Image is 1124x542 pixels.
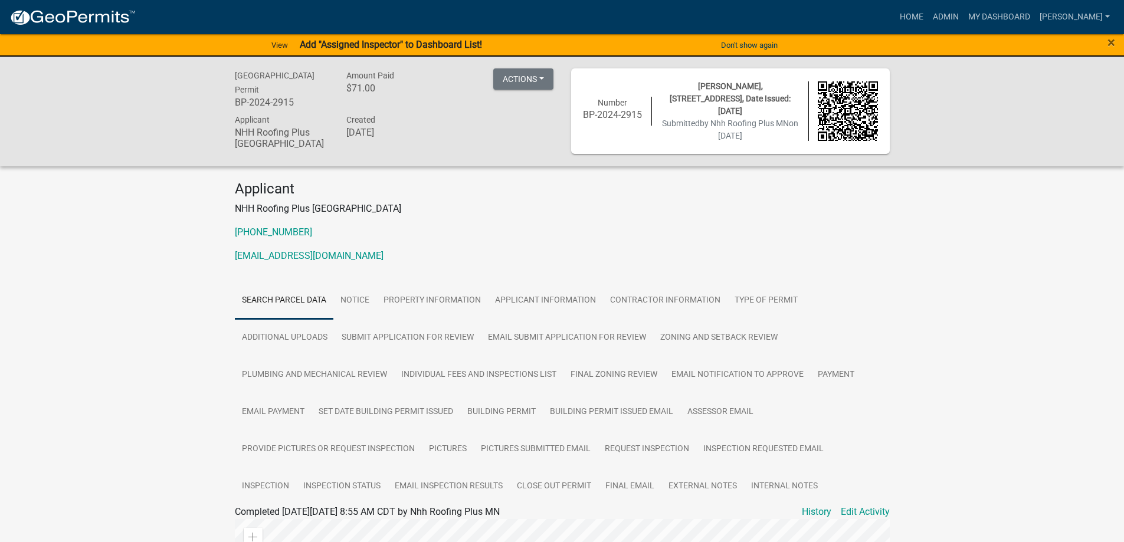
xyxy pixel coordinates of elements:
strong: Add "Assigned Inspector" to Dashboard List! [300,39,482,50]
a: Additional Uploads [235,319,335,357]
a: Individual Fees and Inspections list [394,356,563,394]
a: Final Zoning Review [563,356,664,394]
a: Inspection Requested Email [696,431,831,468]
span: Completed [DATE][DATE] 8:55 AM CDT by Nhh Roofing Plus MN [235,506,500,517]
span: Created [346,115,375,124]
h6: NHH Roofing Plus [GEOGRAPHIC_DATA] [235,127,329,149]
a: External Notes [661,468,744,505]
h6: BP-2024-2915 [235,97,329,108]
a: Pictures [422,431,474,468]
img: QR code [818,81,878,142]
a: Notice [333,282,376,320]
button: Actions [493,68,553,90]
a: Applicant Information [488,282,603,320]
a: Property Information [376,282,488,320]
button: Close [1107,35,1115,50]
span: Applicant [235,115,270,124]
span: [GEOGRAPHIC_DATA] Permit [235,71,314,94]
a: Request Inspection [598,431,696,468]
a: [PERSON_NAME] [1035,6,1115,28]
a: Contractor Information [603,282,728,320]
button: Don't show again [716,35,782,55]
a: Submit Application for Review [335,319,481,357]
a: Pictures Submitted Email [474,431,598,468]
a: Edit Activity [841,505,890,519]
a: Search Parcel Data [235,282,333,320]
a: Payment [811,356,861,394]
a: Type of Permit [728,282,805,320]
a: Assessor Email [680,393,761,431]
a: Final Email [598,468,661,505]
span: × [1107,34,1115,51]
a: Admin [928,6,964,28]
a: Email Notification to Approve [664,356,811,394]
h6: $71.00 [346,83,441,94]
a: Email Submit Application for Review [481,319,653,357]
a: Inspection Status [296,468,388,505]
a: [PHONE_NUMBER] [235,226,312,238]
span: Submitted on [DATE] [662,119,798,140]
span: Amount Paid [346,71,394,80]
a: Email Payment [235,393,312,431]
a: Home [895,6,928,28]
a: Internal Notes [744,468,825,505]
h6: [DATE] [346,127,441,138]
a: Building Permit [460,393,543,431]
span: Number [598,98,627,107]
a: Plumbing and Mechanical Review [235,356,394,394]
a: [EMAIL_ADDRESS][DOMAIN_NAME] [235,250,384,261]
a: My Dashboard [964,6,1035,28]
a: Inspection [235,468,296,505]
h6: BP-2024-2915 [583,109,643,120]
a: Email Inspection Results [388,468,510,505]
span: [PERSON_NAME], [STREET_ADDRESS], Date Issued: [DATE] [670,81,791,116]
span: by Nhh Roofing Plus MN [700,119,789,128]
a: Provide Pictures or Request Inspection [235,431,422,468]
a: View [267,35,293,55]
a: Close Out Permit [510,468,598,505]
h4: Applicant [235,180,890,198]
a: Set Date Building Permit Issued [312,393,460,431]
a: History [802,505,831,519]
p: NHH Roofing Plus [GEOGRAPHIC_DATA] [235,202,890,216]
a: Building Permit Issued email [543,393,680,431]
a: Zoning and Setback review [653,319,785,357]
